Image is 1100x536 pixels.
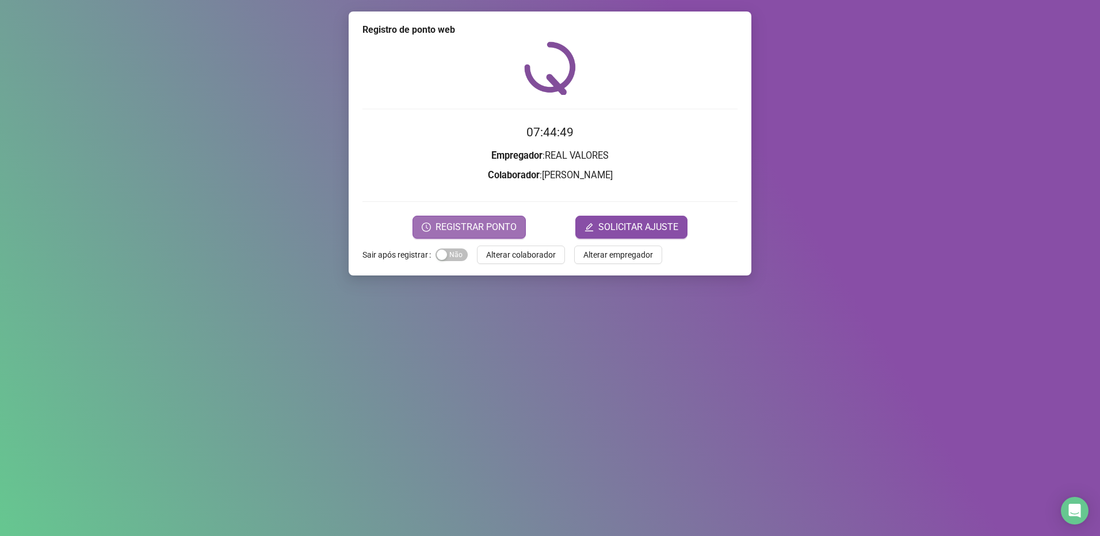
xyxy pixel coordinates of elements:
[585,223,594,232] span: edit
[486,248,556,261] span: Alterar colaborador
[598,220,678,234] span: SOLICITAR AJUSTE
[362,168,738,183] h3: : [PERSON_NAME]
[524,41,576,95] img: QRPoint
[436,220,517,234] span: REGISTRAR PONTO
[362,246,436,264] label: Sair após registrar
[412,216,526,239] button: REGISTRAR PONTO
[362,23,738,37] div: Registro de ponto web
[362,148,738,163] h3: : REAL VALORES
[488,170,540,181] strong: Colaborador
[526,125,574,139] time: 07:44:49
[583,248,653,261] span: Alterar empregador
[1061,497,1088,524] div: Open Intercom Messenger
[575,216,687,239] button: editSOLICITAR AJUSTE
[491,150,543,161] strong: Empregador
[574,246,662,264] button: Alterar empregador
[422,223,431,232] span: clock-circle
[477,246,565,264] button: Alterar colaborador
